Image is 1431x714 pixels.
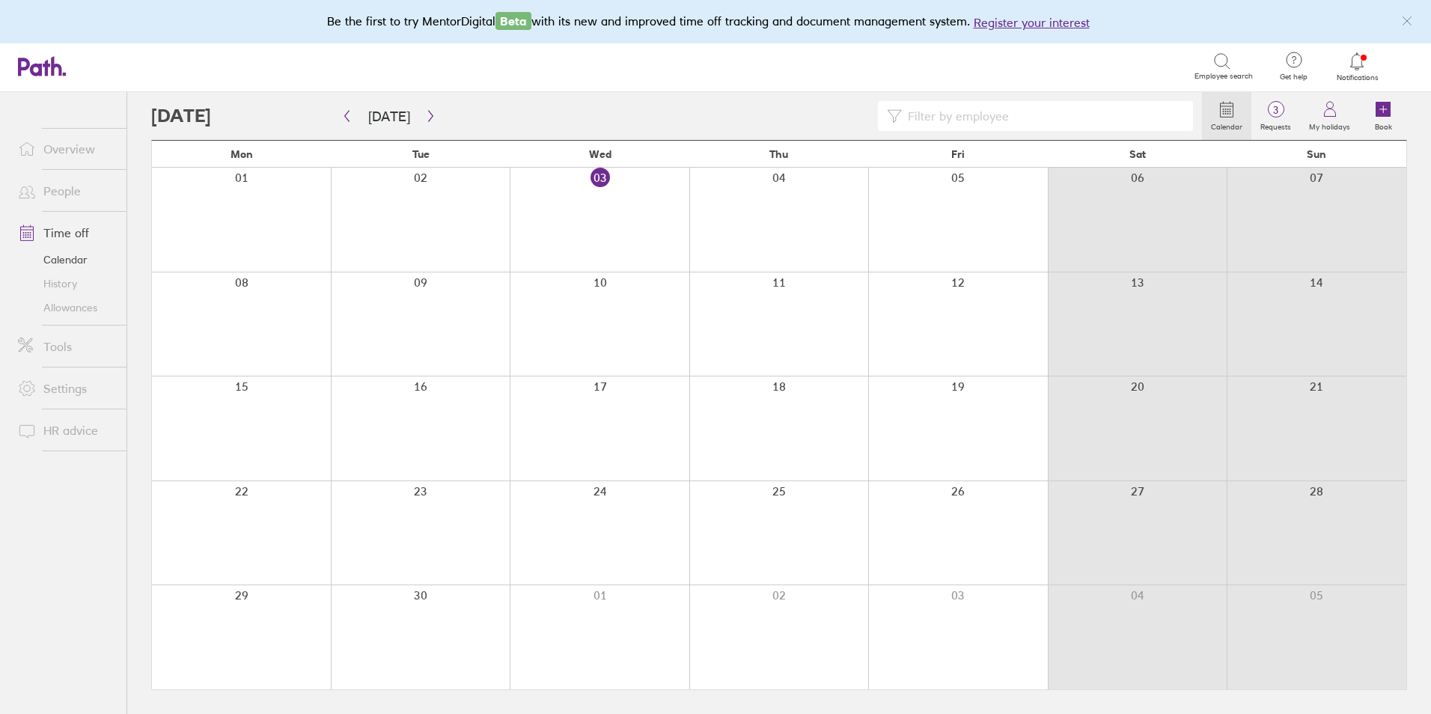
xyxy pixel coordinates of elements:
[6,272,126,296] a: History
[1333,51,1382,82] a: Notifications
[1307,148,1326,160] span: Sun
[6,296,126,320] a: Allowances
[168,59,206,73] div: Search
[1300,118,1359,132] label: My holidays
[231,148,253,160] span: Mon
[6,248,126,272] a: Calendar
[1251,104,1300,116] span: 3
[1202,118,1251,132] label: Calendar
[1202,92,1251,140] a: Calendar
[1251,118,1300,132] label: Requests
[6,176,126,206] a: People
[6,332,126,361] a: Tools
[974,13,1090,31] button: Register your interest
[356,104,422,129] button: [DATE]
[6,134,126,164] a: Overview
[1333,73,1382,82] span: Notifications
[1194,72,1253,81] span: Employee search
[1251,92,1300,140] a: 3Requests
[327,12,1105,31] div: Be the first to try MentorDigital with its new and improved time off tracking and document manage...
[6,415,126,445] a: HR advice
[1129,148,1146,160] span: Sat
[495,12,531,30] span: Beta
[1300,92,1359,140] a: My holidays
[589,148,611,160] span: Wed
[902,102,1184,130] input: Filter by employee
[6,373,126,403] a: Settings
[1366,118,1401,132] label: Book
[951,148,965,160] span: Fri
[1269,73,1318,82] span: Get help
[769,148,788,160] span: Thu
[1359,92,1407,140] a: Book
[6,218,126,248] a: Time off
[412,148,430,160] span: Tue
